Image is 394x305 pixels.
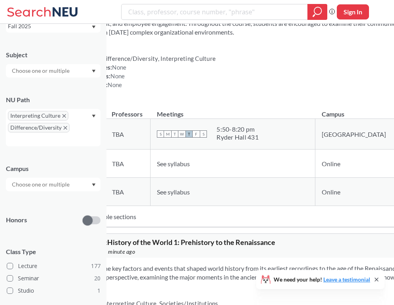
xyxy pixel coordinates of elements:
span: 20 [94,274,100,283]
svg: X to remove pill [64,126,67,130]
svg: Dropdown arrow [92,183,96,186]
span: S [157,130,164,138]
span: Interpreting CultureX to remove pill [8,111,68,120]
span: Updated a minute ago [82,247,135,256]
svg: X to remove pill [62,114,66,118]
span: None [110,72,125,80]
input: Choose one or multiple [8,180,75,189]
div: NU Path [6,95,100,104]
input: Choose one or multiple [8,66,75,76]
span: None [108,81,122,88]
div: Subject [6,51,100,59]
span: W [178,130,185,138]
th: Professors [105,102,151,119]
div: Interpreting CultureX to remove pillDifference/DiversityX to remove pillDropdown arrow [6,109,100,146]
div: Campus [6,164,100,173]
td: TBA [105,119,151,150]
th: Meetings [151,102,315,119]
button: Sign In [337,4,369,19]
span: T [185,130,193,138]
span: S [200,130,207,138]
span: M [164,130,171,138]
span: Difference/DiversityX to remove pill [8,123,70,132]
label: Studio [7,286,100,296]
td: TBA [105,178,151,206]
span: See syllabus [157,188,190,196]
span: HST 1100 : History of the World 1: Prehistory to the Renaissance [74,238,275,247]
div: Fall 2025 [8,22,91,31]
div: Dropdown arrow [6,178,100,191]
div: Ryder Hall 431 [216,133,259,141]
svg: Dropdown arrow [92,115,96,118]
span: T [171,130,178,138]
td: TBA [105,150,151,178]
div: Fall 2025Dropdown arrow [6,20,100,33]
div: magnifying glass [307,4,327,20]
label: Seminar [7,273,100,284]
svg: Dropdown arrow [92,70,96,73]
svg: magnifying glass [313,6,322,17]
span: Class Type [6,247,100,256]
span: F [193,130,200,138]
div: 5:50 - 8:20 pm [216,125,259,133]
span: 1 [97,286,100,295]
span: See syllabus [157,160,190,167]
span: We need your help! [274,277,370,282]
label: Lecture [7,261,100,271]
div: NUPaths: Prerequisites: Corequisites: Course fees: [74,54,216,89]
svg: Dropdown arrow [92,25,96,29]
a: Leave a testimonial [323,276,370,283]
span: Difference/Diversity, Interpreting Culture [100,55,216,62]
span: None [112,64,126,71]
div: Dropdown arrow [6,64,100,78]
p: Honors [6,216,27,225]
span: 177 [91,262,100,270]
input: Class, professor, course number, "phrase" [127,5,302,19]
